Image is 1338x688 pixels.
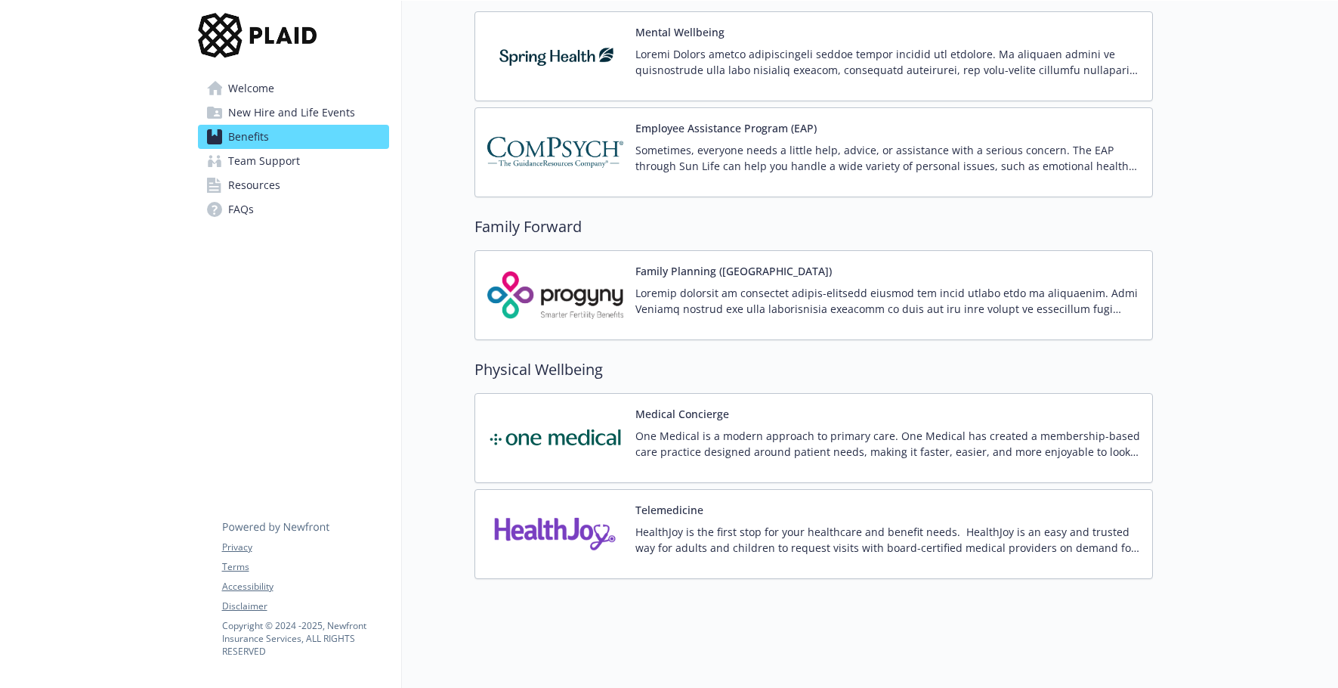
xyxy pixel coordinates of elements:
p: HealthJoy is the first stop for your healthcare and benefit needs. HealthJoy is an easy and trust... [635,524,1140,556]
p: One Medical is a modern approach to primary care. One Medical has created a membership-based care... [635,428,1140,460]
span: Team Support [228,149,300,173]
a: Privacy [222,541,388,554]
button: Employee Assistance Program (EAP) [635,120,817,136]
button: Mental Wellbeing [635,24,725,40]
button: Medical Concierge [635,406,729,422]
img: Progyny carrier logo [487,263,623,327]
img: HealthJoy, LLC carrier logo [487,502,623,566]
p: Copyright © 2024 - 2025 , Newfront Insurance Services, ALL RIGHTS RESERVED [222,619,388,658]
a: Accessibility [222,580,388,593]
span: Welcome [228,76,274,101]
a: Benefits [198,125,389,149]
p: Loremi Dolors ametco adipiscingeli seddoe tempor incidid utl etdolore. Ma aliquaen admini ve quis... [635,46,1140,78]
img: One Medical carrier logo [487,406,623,470]
span: New Hire and Life Events [228,101,355,125]
h2: Family Forward [474,215,1153,238]
a: New Hire and Life Events [198,101,389,125]
h2: Physical Wellbeing [474,358,1153,381]
img: Spring Health carrier logo [487,24,623,88]
p: Loremip dolorsit am consectet adipis-elitsedd eiusmod tem incid utlabo etdo ma aliquaenim. Admi V... [635,285,1140,317]
span: Benefits [228,125,269,149]
a: Team Support [198,149,389,173]
span: FAQs [228,197,254,222]
span: Resources [228,173,280,197]
a: Terms [222,560,388,574]
a: FAQs [198,197,389,222]
button: Telemedicine [635,502,703,518]
p: Sometimes, everyone needs a little help, advice, or assistance with a serious concern. The EAP th... [635,142,1140,174]
img: ComPsych Corporation carrier logo [487,120,623,184]
a: Resources [198,173,389,197]
a: Welcome [198,76,389,101]
a: Disclaimer [222,600,388,613]
button: Family Planning ([GEOGRAPHIC_DATA]) [635,263,832,279]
